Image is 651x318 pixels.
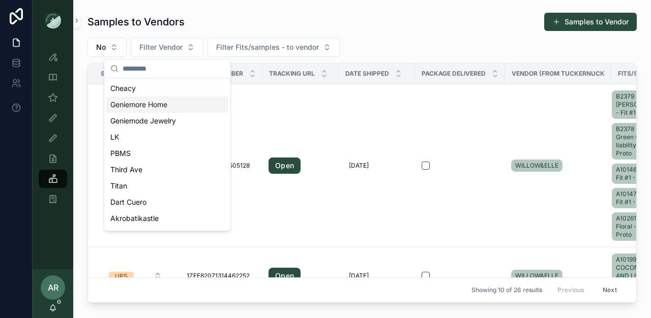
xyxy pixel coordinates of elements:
a: WILLOW&ELLE [511,160,563,172]
span: AR [48,281,58,294]
a: WILLOW&ELLE [511,268,605,284]
a: Open [269,268,333,284]
span: WILLOW&ELLE [515,162,558,170]
span: Titan [110,181,127,191]
span: Third Ave [110,165,142,175]
button: Select Button [87,38,127,57]
span: Shipping Vendor [101,70,157,78]
button: Next [596,282,624,298]
a: WILLOW&ELLE [511,157,605,174]
span: [DATE] [349,162,369,170]
img: App logo [45,12,61,28]
span: Geniemode Jewelry [110,116,176,126]
span: Tracking URL [269,70,315,78]
span: Akrobatikastle [110,213,159,224]
a: [DATE] [345,268,409,284]
a: Select Button [100,156,170,175]
a: Open [269,157,333,174]
button: Select Button [208,38,340,57]
span: Vendor (from Tuckernuck [512,70,605,78]
span: Date Shipped [345,70,389,78]
a: Open [269,157,301,174]
span: No [96,42,106,52]
span: Geniemore Home [110,100,167,110]
div: UPS [115,272,128,281]
span: 1ZFE82071314462252 [187,272,250,280]
h1: Samples to Vendors [87,15,185,29]
a: [DATE] [345,157,409,174]
a: 1ZFE82071314462252 [183,268,256,284]
button: Select Button [101,156,170,175]
span: [DATE] [349,272,369,280]
button: Select Button [131,38,203,57]
span: Package Delivered [422,70,486,78]
span: [PERSON_NAME] [110,230,169,240]
a: Select Button [100,266,170,285]
span: Filter Fits/samples - to vendor [216,42,319,52]
span: Dart Cuero [110,197,146,207]
button: Samples to Vendor [544,13,637,31]
span: LK [110,132,119,142]
div: scrollable content [33,41,73,221]
span: Filter Vendor [139,42,183,52]
span: PBMS [110,148,131,158]
span: Cheacy [110,83,136,93]
div: Suggestions [104,78,230,231]
button: Select Button [101,267,170,285]
a: WILLOW&ELLE [511,270,563,282]
span: Showing 10 of 26 results [471,286,542,294]
a: Open [269,268,301,284]
span: WILLOW&ELLE [515,272,558,280]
